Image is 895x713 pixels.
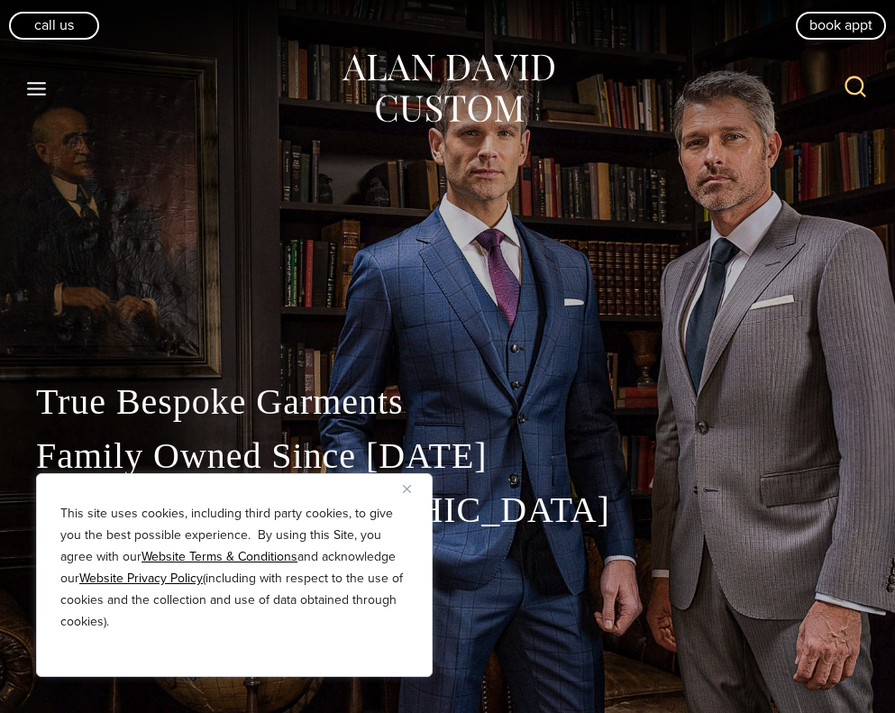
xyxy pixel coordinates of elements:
a: Call Us [9,12,99,39]
button: View Search Form [834,67,877,110]
a: Website Privacy Policy [79,569,203,588]
p: True Bespoke Garments Family Owned Since [DATE] Made in the [GEOGRAPHIC_DATA] [36,375,859,537]
button: Open menu [18,72,56,105]
p: This site uses cookies, including third party cookies, to give you the best possible experience. ... [60,503,408,633]
button: Close [403,478,425,499]
img: Alan David Custom [340,49,556,129]
h1: The Best Custom Suits NYC Has to Offer [36,555,859,581]
a: book appt [796,12,886,39]
img: Close [403,485,411,493]
a: Website Terms & Conditions [142,547,297,566]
